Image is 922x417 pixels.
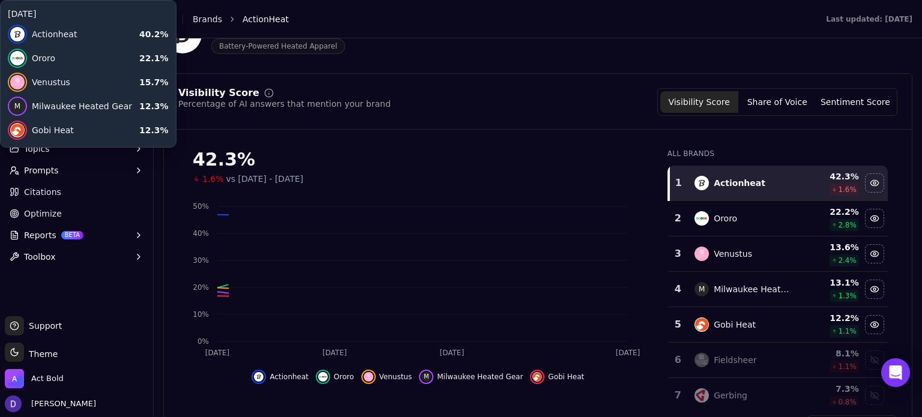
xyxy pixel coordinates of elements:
div: 3 [673,247,682,261]
span: 1.3 % [838,291,857,301]
span: 0.8 % [838,397,857,407]
span: M [421,372,431,382]
div: Fieldsheer [714,354,756,366]
button: Hide milwaukee heated gear data [865,280,884,299]
span: 1.1 % [838,326,857,336]
button: Hide gobi heat data [865,315,884,334]
div: 2 [673,211,682,226]
tspan: 10% [193,310,209,319]
tr: 5gobi heatGobi Heat12.2%1.1%Hide gobi heat data [669,307,888,343]
span: Venustus [379,372,412,382]
button: Open user button [5,395,96,412]
button: Hide gobi heat data [530,370,584,384]
button: Hide ororo data [865,209,884,228]
img: fieldsheer [695,353,709,367]
tspan: [DATE] [440,349,465,357]
div: 12.2 % [803,312,859,324]
div: 7.3 % [803,383,859,395]
tspan: 0% [197,337,209,346]
span: Ororo [334,372,354,382]
tspan: 40% [193,229,209,238]
div: Percentage of AI answers that mention your brand [178,98,391,110]
div: 5 [673,317,682,332]
span: ActionHeat [243,13,289,25]
button: Competition [5,118,148,137]
div: 13.6 % [803,241,859,253]
span: 1.6 % [838,185,857,194]
div: Open Intercom Messenger [881,358,910,387]
div: Ororo [714,212,737,224]
div: 42.3 % [803,170,859,182]
button: Topics [5,139,148,158]
img: gobi heat [695,317,709,332]
button: Hide milwaukee heated gear data [419,370,523,384]
tr: 2ororoOroro22.2%2.8%Hide ororo data [669,201,888,236]
span: Theme [24,349,58,359]
div: 6 [673,353,682,367]
img: actionheat [695,176,709,190]
tspan: [DATE] [205,349,230,357]
tr: 7gerbingGerbing7.3%0.8%Show gerbing data [669,378,888,413]
img: ororo [695,211,709,226]
tspan: [DATE] [322,349,347,357]
img: gobi heat [532,372,542,382]
tr: 6fieldsheerFieldsheer8.1%1.1%Show fieldsheer data [669,343,888,378]
span: vs [DATE] - [DATE] [226,173,304,185]
button: ReportsBETA [5,226,148,245]
img: ororo [318,372,328,382]
div: Gerbing [714,389,747,401]
span: 1.6% [202,173,224,185]
span: Citations [24,186,61,198]
div: 13.1 % [803,277,859,289]
div: Last updated: [DATE] [826,14,912,24]
div: 1 [675,176,682,190]
button: Open organization switcher [5,369,64,388]
tr: 3venustusVenustus13.6%2.4%Hide venustus data [669,236,888,272]
div: Milwaukee Heated Gear [714,283,794,295]
span: M [695,282,709,296]
div: Gobi Heat [714,319,756,331]
div: 8.1 % [803,347,859,359]
span: Battery-Powered Heated Apparel [211,38,345,54]
span: Prompts [24,164,59,176]
span: Actionheat [270,372,309,382]
button: Prompts [5,161,148,180]
img: venustus [695,247,709,261]
span: ActionHeat [29,52,134,63]
tr: 1actionheatActionheat42.3%1.6%Hide actionheat data [669,166,888,201]
button: Hide actionheat data [865,173,884,193]
div: 42.3% [193,149,643,170]
tspan: 20% [193,283,209,292]
button: Show gerbing data [865,386,884,405]
div: Visibility Score [178,88,259,98]
div: Platform [5,77,148,96]
a: Brands [193,14,222,24]
button: Sentiment Score [816,91,894,113]
a: Citations [5,182,148,202]
span: Toolbox [24,251,56,263]
nav: breadcrumb [193,13,802,25]
tspan: [DATE] [616,349,640,357]
img: ActionHeat [5,48,24,67]
button: Visibility Score [660,91,738,113]
div: 4 [673,282,682,296]
button: Hide ororo data [316,370,354,384]
div: Venustus [714,248,752,260]
button: Hide venustus data [361,370,412,384]
span: [PERSON_NAME] [26,398,96,409]
img: Act Bold [5,369,24,388]
span: Milwaukee Heated Gear [437,372,523,382]
img: actionheat [254,372,264,382]
tspan: 50% [193,202,209,211]
span: 1.1 % [838,362,857,371]
button: Show fieldsheer data [865,350,884,370]
img: David White [5,395,22,412]
span: Gobi Heat [548,372,584,382]
span: Act Bold [31,373,64,384]
tr: 4MMilwaukee Heated Gear13.1%1.3%Hide milwaukee heated gear data [669,272,888,307]
div: 7 [673,388,682,403]
span: Competition [24,121,76,133]
span: BETA [61,231,83,239]
div: Actionheat [714,177,765,189]
span: 2.4 % [838,256,857,265]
